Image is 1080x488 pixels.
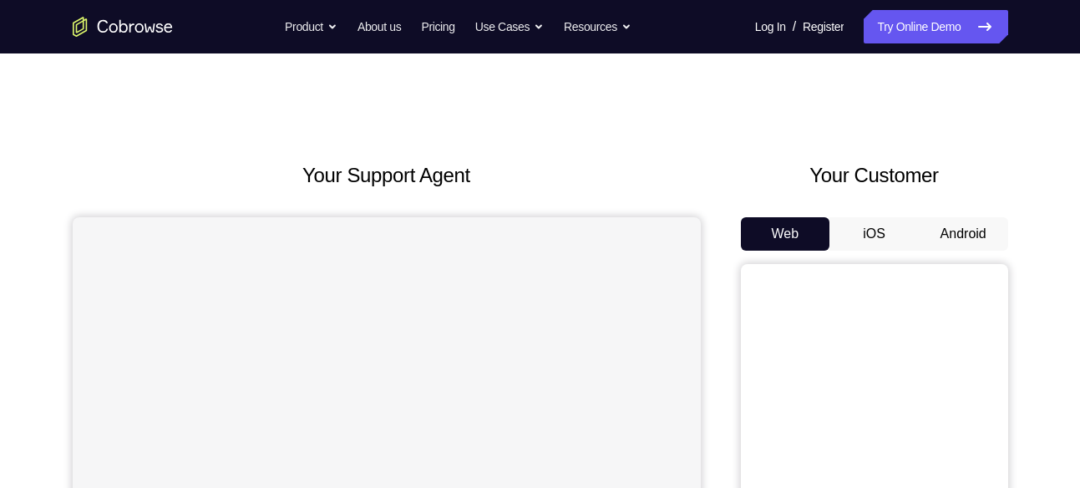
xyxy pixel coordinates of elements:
[864,10,1007,43] a: Try Online Demo
[564,10,631,43] button: Resources
[285,10,337,43] button: Product
[793,17,796,37] span: /
[741,217,830,251] button: Web
[803,10,844,43] a: Register
[755,10,786,43] a: Log In
[73,160,701,191] h2: Your Support Agent
[421,10,454,43] a: Pricing
[741,160,1008,191] h2: Your Customer
[357,10,401,43] a: About us
[829,217,919,251] button: iOS
[73,17,173,37] a: Go to the home page
[475,10,544,43] button: Use Cases
[919,217,1008,251] button: Android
